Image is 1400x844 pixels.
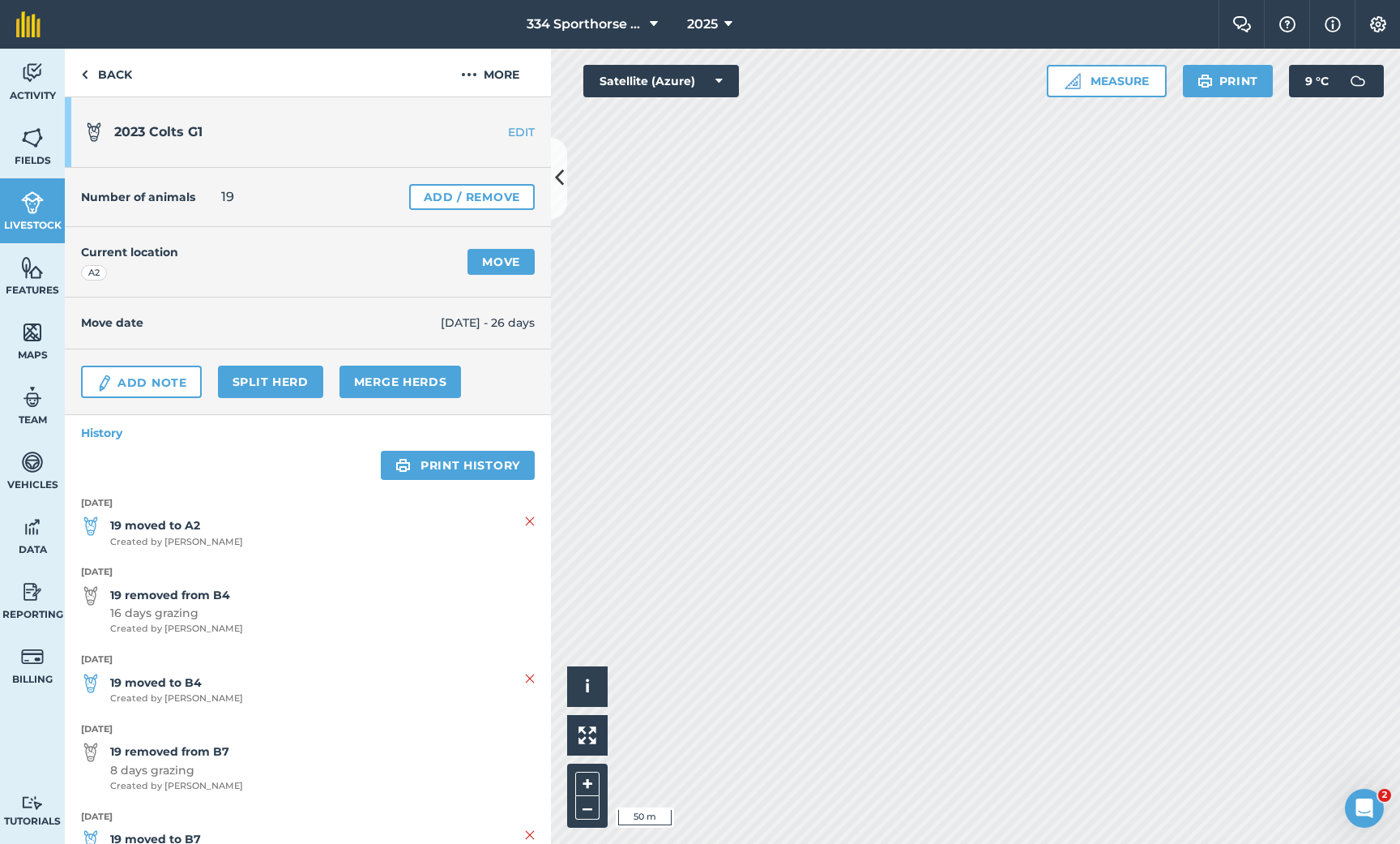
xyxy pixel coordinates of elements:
span: Created by [PERSON_NAME] [110,535,243,550]
a: Merge Herds [339,366,462,398]
span: 19 [221,187,234,207]
span: 9 ° C [1305,65,1329,97]
span: 2023 Colts G1 [114,124,203,139]
img: svg+xml;base64,PD94bWwgdmVyc2lvbj0iMS4wIiBlbmNvZGluZz0idXRmLTgiPz4KPCEtLSBHZW5lcmF0b3I6IEFkb2JlIE... [96,374,113,393]
button: 9 °C [1289,65,1384,97]
span: 2025 [687,15,718,34]
img: svg+xml;base64,PHN2ZyB4bWxucz0iaHR0cDovL3d3dy53My5vcmcvMjAwMC9zdmciIHdpZHRoPSIxOSIgaGVpZ2h0PSIyNC... [1197,71,1213,91]
strong: 19 removed from B7 [110,743,243,760]
img: svg+xml;base64,PHN2ZyB4bWxucz0iaHR0cDovL3d3dy53My5vcmcvMjAwMC9zdmciIHdpZHRoPSIxNyIgaGVpZ2h0PSIxNy... [1325,15,1341,34]
img: Ruler icon [1065,73,1081,89]
img: svg+xml;base64,PD94bWwgdmVyc2lvbj0iMS4wIiBlbmNvZGluZz0idXRmLTgiPz4KPCEtLSBHZW5lcmF0b3I6IEFkb2JlIE... [21,795,44,811]
img: svg+xml;base64,PHN2ZyB4bWxucz0iaHR0cDovL3d3dy53My5vcmcvMjAwMC9zdmciIHdpZHRoPSIyMiIgaGVpZ2h0PSIzMC... [525,669,535,688]
strong: 19 moved to A2 [110,516,243,534]
strong: 19 removed from B4 [110,586,243,604]
a: Add Note [81,366,202,398]
img: svg+xml;base64,PHN2ZyB4bWxucz0iaHR0cDovL3d3dy53My5vcmcvMjAwMC9zdmciIHdpZHRoPSIxOSIgaGVpZ2h0PSIyNC... [395,456,411,475]
strong: [DATE] [81,496,535,511]
iframe: Intercom live chat [1345,789,1384,828]
img: svg+xml;base64,PHN2ZyB4bWxucz0iaHR0cDovL3d3dy53My5vcmcvMjAwMC9zdmciIHdpZHRoPSI1NiIgaGVpZ2h0PSI2MC... [21,320,44,345]
img: svg+xml;base64,PD94bWwgdmVyc2lvbj0iMS4wIiBlbmNvZGluZz0idXRmLTgiPz4KPCEtLSBHZW5lcmF0b3I6IEFkb2JlIE... [21,385,44,409]
button: i [567,666,608,707]
img: svg+xml;base64,PHN2ZyB4bWxucz0iaHR0cDovL3d3dy53My5vcmcvMjAwMC9zdmciIHdpZHRoPSI1NiIgaGVpZ2h0PSI2MC... [21,255,44,280]
a: EDIT [449,124,551,140]
img: svg+xml;base64,PD94bWwgdmVyc2lvbj0iMS4wIiBlbmNvZGluZz0idXRmLTgiPz4KPCEtLSBHZW5lcmF0b3I6IEFkb2JlIE... [81,674,100,693]
img: svg+xml;base64,PD94bWwgdmVyc2lvbj0iMS4wIiBlbmNvZGluZz0idXRmLTgiPz4KPCEtLSBHZW5lcmF0b3I6IEFkb2JlIE... [21,580,44,604]
img: svg+xml;base64,PD94bWwgdmVyc2lvbj0iMS4wIiBlbmNvZGluZz0idXRmLTgiPz4KPCEtLSBHZW5lcmF0b3I6IEFkb2JlIE... [1342,65,1374,97]
a: History [65,415,551,451]
img: svg+xml;base64,PD94bWwgdmVyc2lvbj0iMS4wIiBlbmNvZGluZz0idXRmLTgiPz4KPCEtLSBHZW5lcmF0b3I6IEFkb2JlIE... [21,191,44,215]
h4: Current location [81,243,178,261]
span: 8 days grazing [110,761,243,779]
img: svg+xml;base64,PD94bWwgdmVyc2lvbj0iMS4wIiBlbmNvZGluZz0idXRmLTgiPz4KPCEtLSBHZW5lcmF0b3I6IEFkb2JlIE... [81,743,100,762]
img: Two speech bubbles overlapping with the left bubble in the forefront [1232,16,1252,32]
a: Split herd [218,366,323,398]
img: svg+xml;base64,PD94bWwgdmVyc2lvbj0iMS4wIiBlbmNvZGluZz0idXRmLTgiPz4KPCEtLSBHZW5lcmF0b3I6IEFkb2JlIE... [21,61,44,85]
a: Move [467,249,535,275]
img: A cog icon [1368,16,1388,32]
img: svg+xml;base64,PD94bWwgdmVyc2lvbj0iMS4wIiBlbmNvZGluZz0idXRmLTgiPz4KPCEtLSBHZW5lcmF0b3I6IEFkb2JlIE... [81,586,100,606]
img: fieldmargin Logo [16,11,41,37]
img: svg+xml;base64,PHN2ZyB4bWxucz0iaHR0cDovL3d3dy53My5vcmcvMjAwMC9zdmciIHdpZHRoPSI1NiIgaGVpZ2h0PSI2MC... [21,126,44,150]
button: + [575,772,600,796]
div: A2 [81,265,107,281]
strong: [DATE] [81,810,535,825]
strong: [DATE] [81,653,535,667]
img: Four arrows, one pointing top left, one top right, one bottom right and the last bottom left [578,726,596,744]
strong: [DATE] [81,565,535,580]
strong: [DATE] [81,722,535,737]
span: 2 [1378,789,1391,802]
span: i [585,676,590,696]
h4: Number of animals [81,188,195,206]
button: More [429,49,551,96]
img: A question mark icon [1278,16,1297,32]
button: Satellite (Azure) [583,65,739,97]
img: svg+xml;base64,PHN2ZyB4bWxucz0iaHR0cDovL3d3dy53My5vcmcvMjAwMC9zdmciIHdpZHRoPSIyMCIgaGVpZ2h0PSIyNC... [461,65,477,84]
img: svg+xml;base64,PHN2ZyB4bWxucz0iaHR0cDovL3d3dy53My5vcmcvMjAwMC9zdmciIHdpZHRoPSIyMiIgaGVpZ2h0PSIzMC... [525,512,535,531]
img: svg+xml;base64,PD94bWwgdmVyc2lvbj0iMS4wIiBlbmNvZGluZz0idXRmLTgiPz4KPCEtLSBHZW5lcmF0b3I6IEFkb2JlIE... [84,122,104,142]
img: svg+xml;base64,PD94bWwgdmVyc2lvbj0iMS4wIiBlbmNvZGluZz0idXRmLTgiPz4KPCEtLSBHZW5lcmF0b3I6IEFkb2JlIE... [21,645,44,669]
span: Created by [PERSON_NAME] [110,622,243,636]
span: 334 Sporthorse Stud [527,15,643,34]
img: svg+xml;base64,PD94bWwgdmVyc2lvbj0iMS4wIiBlbmNvZGluZz0idXRmLTgiPz4KPCEtLSBHZW5lcmF0b3I6IEFkb2JlIE... [21,450,44,474]
a: Add / Remove [409,184,535,210]
span: [DATE] - 26 days [441,314,535,332]
button: Measure [1047,65,1167,97]
img: svg+xml;base64,PD94bWwgdmVyc2lvbj0iMS4wIiBlbmNvZGluZz0idXRmLTgiPz4KPCEtLSBHZW5lcmF0b3I6IEFkb2JlIE... [81,516,100,536]
a: Print history [381,451,535,480]
span: Created by [PERSON_NAME] [110,692,243,706]
h4: Move date [81,314,441,332]
span: Created by [PERSON_NAME] [110,779,243,794]
a: Back [65,49,148,96]
span: 16 days grazing [110,604,243,622]
button: – [575,796,600,820]
img: svg+xml;base64,PHN2ZyB4bWxucz0iaHR0cDovL3d3dy53My5vcmcvMjAwMC9zdmciIHdpZHRoPSI5IiBoZWlnaHQ9IjI0Ii... [81,65,88,84]
button: Print [1183,65,1274,97]
strong: 19 moved to B4 [110,674,243,692]
img: svg+xml;base64,PD94bWwgdmVyc2lvbj0iMS4wIiBlbmNvZGluZz0idXRmLTgiPz4KPCEtLSBHZW5lcmF0b3I6IEFkb2JlIE... [21,515,44,539]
